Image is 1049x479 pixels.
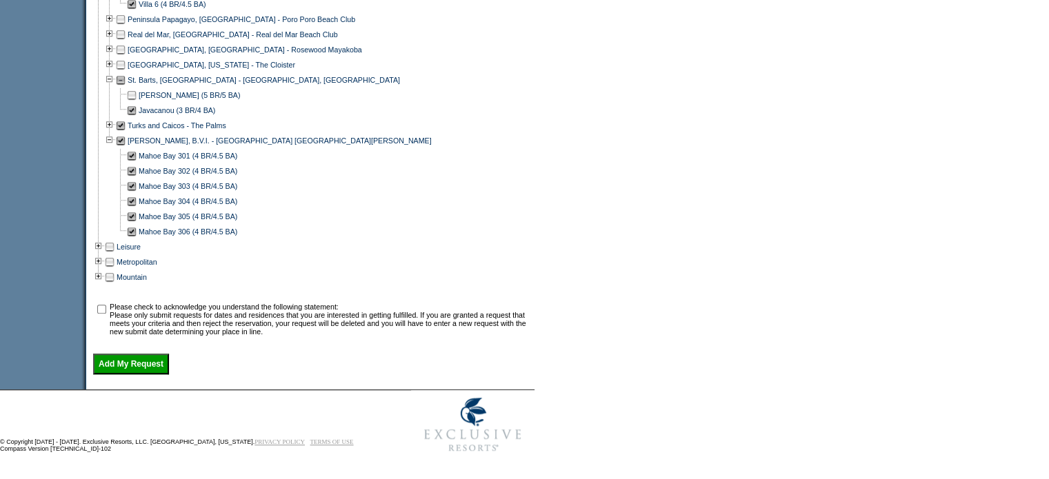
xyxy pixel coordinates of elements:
[411,390,535,459] img: Exclusive Resorts
[139,167,237,175] a: Mahoe Bay 302 (4 BR/4.5 BA)
[139,152,237,160] a: Mahoe Bay 301 (4 BR/4.5 BA)
[254,438,305,445] a: PRIVACY POLICY
[139,182,237,190] a: Mahoe Bay 303 (4 BR/4.5 BA)
[128,61,295,69] a: [GEOGRAPHIC_DATA], [US_STATE] - The Cloister
[139,106,215,114] a: Javacanou (3 BR/4 BA)
[139,197,237,205] a: Mahoe Bay 304 (4 BR/4.5 BA)
[128,30,338,39] a: Real del Mar, [GEOGRAPHIC_DATA] - Real del Mar Beach Club
[128,45,362,54] a: [GEOGRAPHIC_DATA], [GEOGRAPHIC_DATA] - Rosewood Mayakoba
[139,227,237,236] a: Mahoe Bay 306 (4 BR/4.5 BA)
[117,243,141,251] a: Leisure
[93,354,169,374] input: Add My Request
[110,303,530,336] td: Please check to acknowledge you understand the following statement: Please only submit requests f...
[128,15,355,23] a: Peninsula Papagayo, [GEOGRAPHIC_DATA] - Poro Poro Beach Club
[310,438,354,445] a: TERMS OF USE
[139,91,240,99] a: [PERSON_NAME] (5 BR/5 BA)
[117,258,157,266] a: Metropolitan
[128,121,226,130] a: Turks and Caicos - The Palms
[139,212,237,221] a: Mahoe Bay 305 (4 BR/4.5 BA)
[128,136,432,145] a: [PERSON_NAME], B.V.I. - [GEOGRAPHIC_DATA] [GEOGRAPHIC_DATA][PERSON_NAME]
[117,273,147,281] a: Mountain
[128,76,400,84] a: St. Barts, [GEOGRAPHIC_DATA] - [GEOGRAPHIC_DATA], [GEOGRAPHIC_DATA]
